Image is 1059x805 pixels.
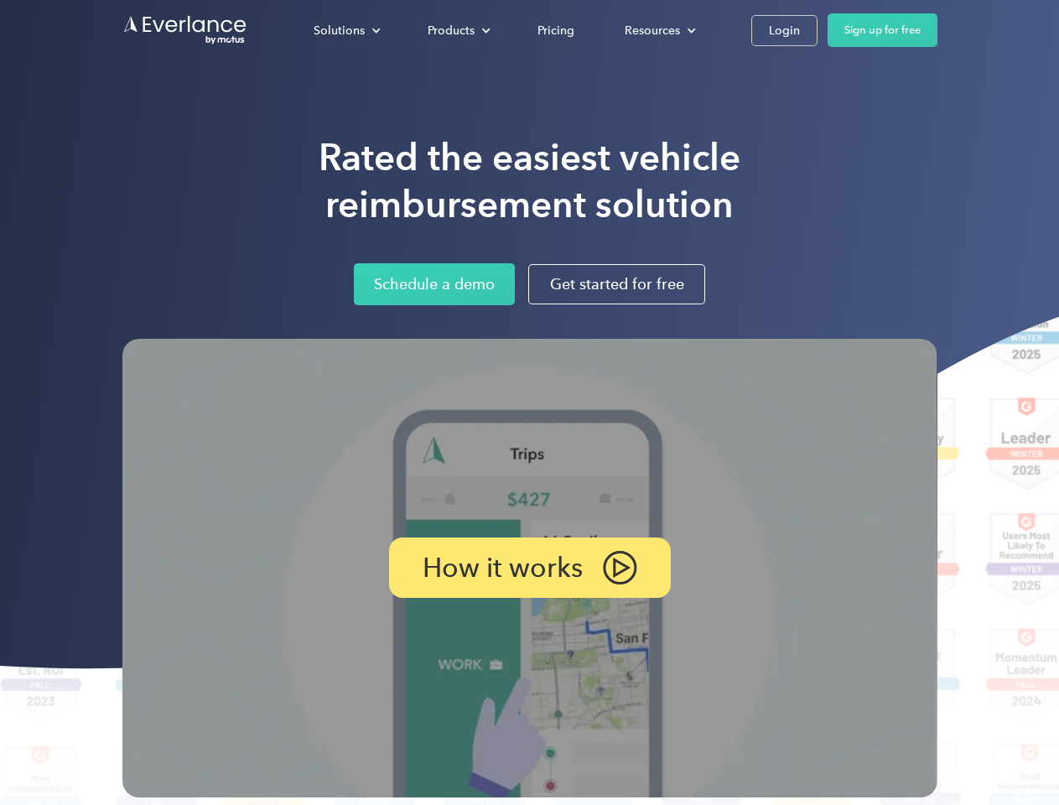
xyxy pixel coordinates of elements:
[314,20,365,41] div: Solutions
[828,13,937,47] a: Sign up for free
[423,558,583,578] p: How it works
[428,20,475,41] div: Products
[537,20,574,41] div: Pricing
[769,20,800,41] div: Login
[354,263,515,305] a: Schedule a demo
[751,15,818,46] a: Login
[528,264,705,304] a: Get started for free
[122,14,248,46] a: Go to homepage
[625,20,680,41] div: Resources
[319,134,740,228] h1: Rated the easiest vehicle reimbursement solution
[521,16,591,45] a: Pricing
